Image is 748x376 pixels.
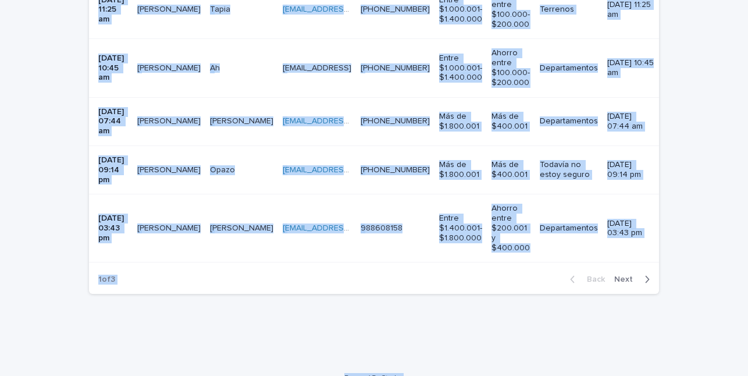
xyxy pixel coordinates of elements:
[540,116,598,126] p: Departamentos
[361,64,430,72] a: [PHONE_NUMBER]
[439,54,482,83] p: Entre $1.000.001- $1.400.000
[210,61,222,73] p: Ah
[137,2,203,15] p: Francisca Cortes
[439,160,482,180] p: Más de $1.800.001
[439,112,482,132] p: Más de $1.800.001
[614,275,640,283] span: Next
[610,274,659,285] button: Next
[607,112,654,132] p: [DATE] 07:44 am
[607,58,654,78] p: [DATE] 10:45 am
[491,48,530,87] p: Ahorro entre $100.000- $200.000
[540,224,598,233] p: Departamentos
[561,274,610,285] button: Back
[540,160,598,180] p: Todavía no estoy seguro
[283,5,414,13] a: [EMAIL_ADDRESS][DOMAIN_NAME]
[137,221,203,233] p: [PERSON_NAME]
[283,166,414,174] a: [EMAIL_ADDRESS][DOMAIN_NAME]
[283,117,414,125] a: [EMAIL_ADDRESS][DOMAIN_NAME]
[210,114,276,126] p: [PERSON_NAME]
[210,221,276,233] p: [PERSON_NAME]
[361,5,430,13] a: [PHONE_NUMBER]
[540,63,598,73] p: Departamentos
[607,219,654,239] p: [DATE] 03:43 pm
[89,265,124,294] p: 1 of 3
[98,155,128,185] p: [DATE] 09:14 pm
[283,61,354,73] p: [EMAIL_ADDRESS]
[607,160,654,180] p: [DATE] 09:14 pm
[98,54,128,83] p: [DATE] 10:45 am
[98,107,128,136] p: [DATE] 07:44 am
[361,117,430,125] a: [PHONE_NUMBER]
[439,214,482,243] p: Entre $1.400.001- $1.800.000
[540,5,598,15] p: Terrenos
[137,114,203,126] p: [PERSON_NAME]
[137,163,203,175] p: [PERSON_NAME]
[361,224,403,232] a: 988608158
[491,160,530,180] p: Más de $400.001
[210,2,233,15] p: Tapia
[283,224,414,232] a: [EMAIL_ADDRESS][DOMAIN_NAME]
[98,214,128,243] p: [DATE] 03:43 pm
[580,275,605,283] span: Back
[361,166,430,174] a: [PHONE_NUMBER]
[210,163,237,175] p: Opazo
[137,61,203,73] p: [PERSON_NAME]
[491,112,530,132] p: Más de $400.001
[491,204,530,253] p: Ahorro entre $200.001 y $400.000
